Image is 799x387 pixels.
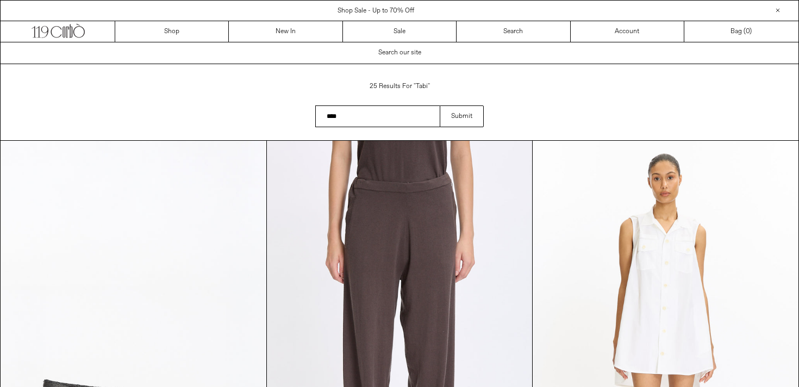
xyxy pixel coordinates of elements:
a: Account [571,21,684,42]
span: ) [746,27,752,36]
a: Bag () [684,21,798,42]
span: Search our site [378,48,421,57]
input: Search [315,105,440,127]
h1: 25 results for "tabi" [315,77,484,96]
a: Sale [343,21,457,42]
a: New In [229,21,342,42]
button: Submit [440,105,484,127]
a: Search [457,21,570,42]
span: 0 [746,27,750,36]
a: Shop [115,21,229,42]
a: Shop Sale - Up to 70% Off [338,7,414,15]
